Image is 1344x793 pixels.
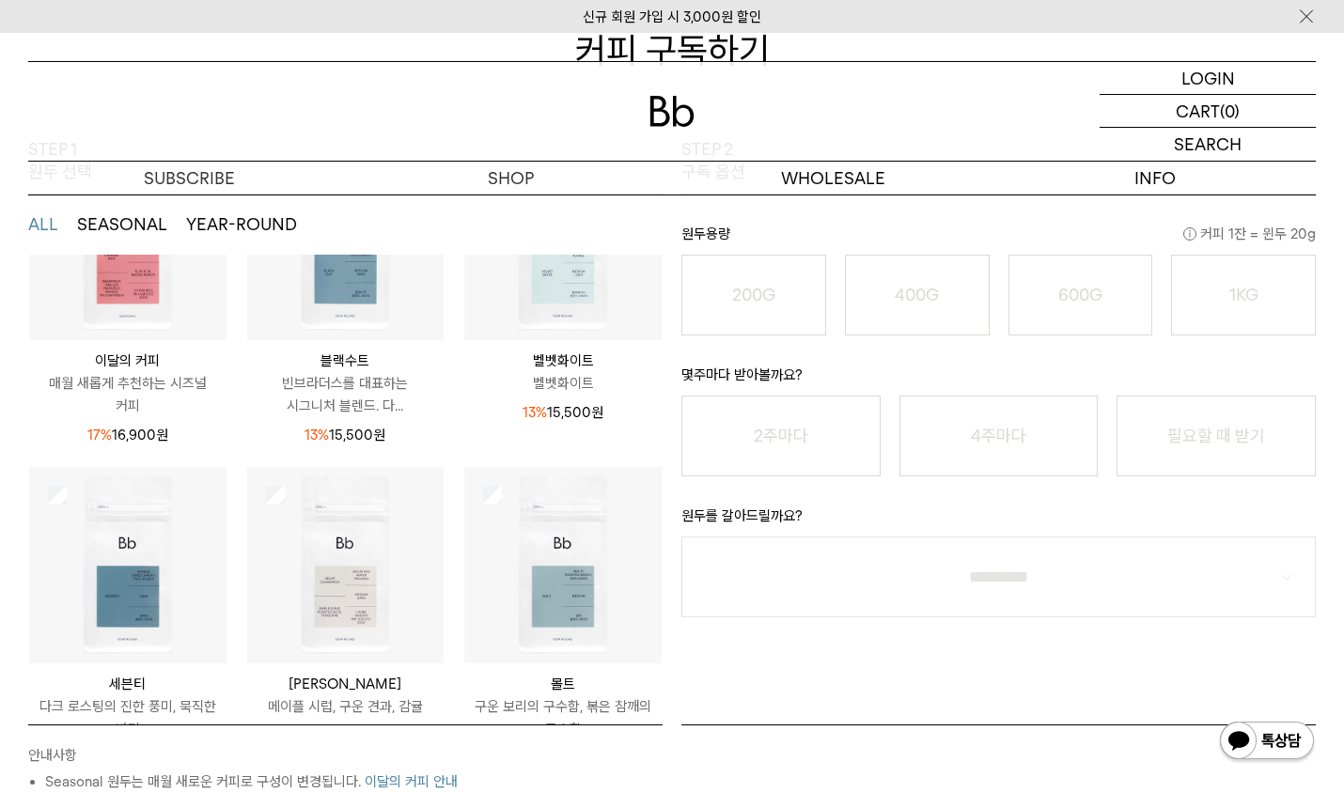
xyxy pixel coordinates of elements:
a: CART (0) [1100,95,1316,128]
a: SUBSCRIBE [28,162,351,194]
p: 원두용량 [681,223,1316,255]
p: LOGIN [1181,62,1235,94]
p: (0) [1220,95,1240,127]
p: SEARCH [1174,128,1242,161]
a: 신규 회원 가입 시 3,000원 할인 [583,8,761,25]
span: 원 [156,427,168,443]
button: 400G [845,255,990,335]
button: 1KG [1171,255,1316,335]
p: 다크 로스팅의 진한 풍미, 묵직한 바디 [29,695,227,740]
a: LOGIN [1100,62,1316,95]
span: 커피 1잔 = 윈두 20g [1183,223,1316,245]
span: 13% [523,404,547,421]
p: 15,500 [523,401,603,424]
button: 200G [681,255,826,335]
p: 블랙수트 [247,350,445,372]
button: 필요할 때 받기 [1117,396,1316,476]
span: 원 [373,427,385,443]
o: 1KG [1229,285,1258,304]
p: 15,500 [305,424,385,446]
o: 400G [895,285,939,304]
p: 몰트 [464,673,662,695]
p: 구운 보리의 구수함, 볶은 참깨의 고소함 [464,695,662,740]
o: 600G [1058,285,1102,304]
o: 200G [732,285,775,304]
p: WHOLESALE [672,162,994,194]
img: 로고 [649,96,695,127]
img: 상품이미지 [464,467,662,664]
span: 17% [87,427,112,443]
p: 빈브라더스를 대표하는 시그니처 블렌드. 다... [247,372,445,417]
p: 벨벳화이트 [464,372,662,395]
span: 원 [591,404,603,421]
p: 원두를 갈아드릴까요? [681,505,1316,536]
button: 4주마다 [899,396,1099,476]
p: 세븐티 [29,673,227,695]
button: SEASONAL [77,213,167,236]
p: [PERSON_NAME] [247,673,445,695]
p: 16,900 [87,424,168,446]
img: 상품이미지 [247,467,445,664]
button: YEAR-ROUND [186,213,297,236]
button: ALL [28,213,58,236]
p: INFO [994,162,1317,194]
p: 안내사항 [28,744,663,770]
p: CART [1176,95,1220,127]
p: 메이플 시럽, 구운 견과, 감귤 [247,695,445,718]
p: 벨벳화이트 [464,350,662,372]
span: 13% [305,427,329,443]
button: 600G [1008,255,1153,335]
img: 카카오톡 채널 1:1 채팅 버튼 [1218,720,1316,765]
a: SHOP [351,162,673,194]
button: 2주마다 [681,396,881,476]
p: 이달의 커피 [29,350,227,372]
p: 매월 새롭게 추천하는 시즈널 커피 [29,372,227,417]
p: 몇주마다 받아볼까요? [681,364,1316,396]
img: 상품이미지 [29,467,227,664]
